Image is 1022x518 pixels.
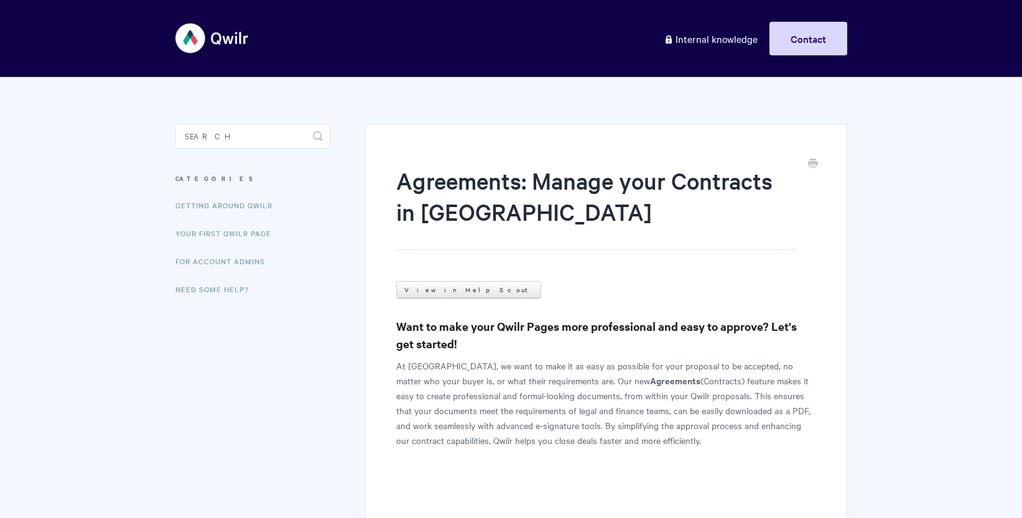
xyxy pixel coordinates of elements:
input: Search [175,124,330,149]
a: For Account Admins [175,249,274,274]
a: Need Some Help? [175,277,258,302]
h3: Categories [175,167,330,190]
img: Qwilr Help Center [175,15,249,62]
a: View in Help Scout [396,281,541,298]
p: At [GEOGRAPHIC_DATA], we want to make it as easy as possible for your proposal to be accepted, no... [396,358,815,448]
a: Contact [769,22,847,55]
a: Print this Article [808,157,818,171]
b: Agreements [650,374,700,387]
h3: Want to make your Qwilr Pages more professional and easy to approve? Let's get started! [396,318,815,353]
h1: Agreements: Manage your Contracts in [GEOGRAPHIC_DATA] [396,165,796,250]
a: Your First Qwilr Page [175,221,281,246]
a: Getting Around Qwilr [175,193,282,218]
a: Internal knowledge [654,22,767,55]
